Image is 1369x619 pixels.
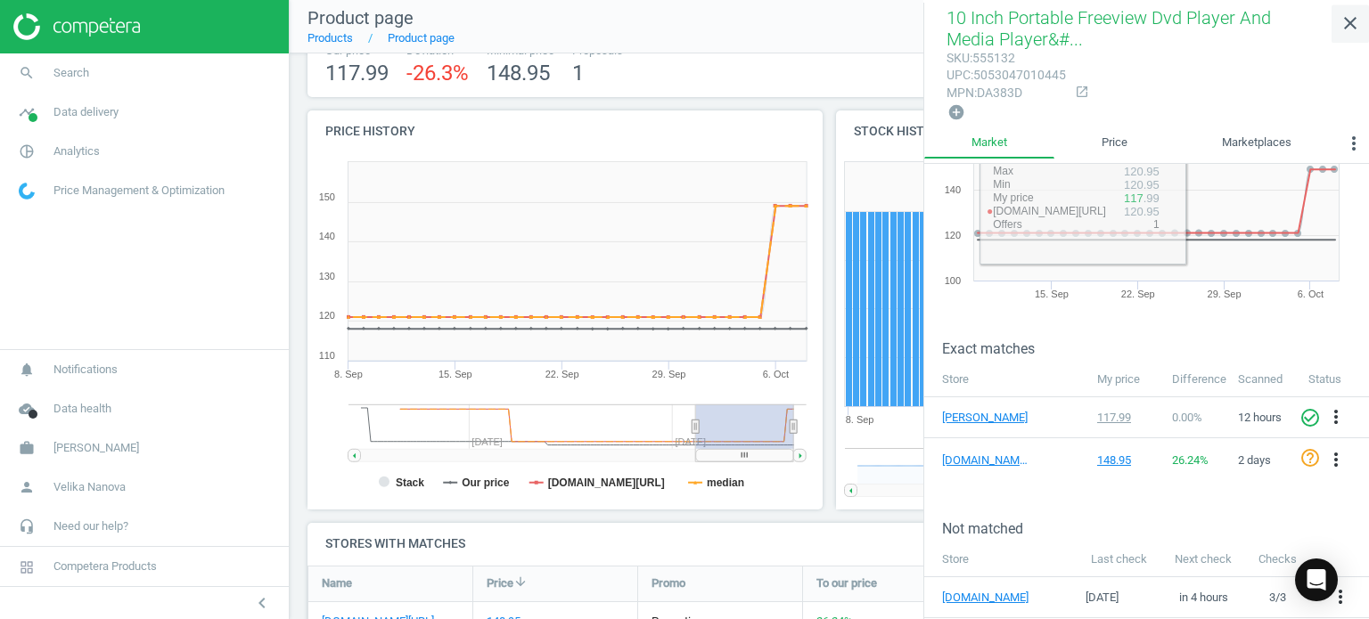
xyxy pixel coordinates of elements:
i: more_vert [1330,586,1351,607]
div: Open Intercom Messenger [1295,558,1338,601]
i: add_circle [947,103,965,121]
a: Product page [388,31,455,45]
i: more_vert [1343,133,1365,154]
a: [DOMAIN_NAME] [942,590,1049,606]
i: work [10,431,44,465]
span: sku [947,51,970,65]
div: : DA383D [947,85,1066,102]
text: 150 [319,191,335,202]
tspan: 29. Sep [652,369,686,379]
text: 130 [319,271,335,281]
tspan: 8. Sep [846,414,874,425]
th: Next check [1160,542,1245,576]
a: Products [307,31,353,45]
tspan: 22. Sep [545,369,579,379]
span: 2 days [1238,453,1271,467]
i: notifications [10,353,44,387]
span: Data delivery [53,104,119,120]
i: pie_chart_outlined [10,134,44,168]
span: Name [322,575,352,591]
tspan: 15. Sep [439,369,472,379]
span: To our price [816,575,877,591]
i: help_outline [1299,447,1321,468]
span: 26.24 % [1172,453,1209,467]
i: open_in_new [1075,85,1089,99]
span: 10 Inch Portable Freeview Dvd Player And Media Player&#... [947,7,1271,50]
span: 148.95 [487,61,550,86]
i: cloud_done [10,392,44,426]
button: more_vert [1325,406,1347,429]
i: chevron_left [251,592,273,614]
span: Analytics [53,143,100,159]
text: 100 [945,275,961,286]
span: Price [487,575,513,591]
th: Store [924,362,1088,396]
tspan: 8. Sep [334,369,363,379]
i: arrow_downward [513,574,528,589]
td: 3 / 3 [1246,576,1309,618]
th: Scanned [1229,362,1299,396]
a: Price [1054,128,1175,159]
i: check_circle_outline [1299,407,1321,428]
tspan: 22. Sep [1121,289,1155,299]
img: wGWNvw8QSZomAAAAABJRU5ErkJggg== [19,183,35,200]
th: Difference [1163,362,1229,396]
tspan: [DOMAIN_NAME][URL] [548,476,665,489]
a: Marketplaces [1175,128,1339,159]
span: 1 [572,61,584,86]
i: more_vert [1325,449,1347,470]
span: mpn [947,86,974,100]
i: search [10,56,44,90]
span: in 4 hours [1179,590,1228,604]
button: chevron_left [240,591,284,615]
span: Search [53,65,89,81]
a: open_in_new [1066,85,1089,101]
span: Promo [652,575,685,591]
span: Need our help? [53,518,128,534]
text: 110 [319,350,335,361]
tspan: 6. Oct [763,369,789,379]
i: timeline [10,95,44,129]
h4: Stores with matches [307,523,1351,565]
div: : 5053047010445 [947,67,1066,84]
tspan: 6. Oct [1298,289,1324,299]
span: [DATE] [1086,590,1119,604]
div: 117.99 [1097,410,1155,426]
i: close [1340,12,1361,34]
th: Store [924,542,1077,576]
h4: Price history [307,110,823,152]
text: 140 [945,184,961,195]
a: [PERSON_NAME] [942,410,1031,426]
span: Product page [307,7,414,29]
tspan: Stack [396,476,424,489]
span: [PERSON_NAME] [53,440,139,456]
h3: Exact matches [942,340,1369,357]
span: Notifications [53,362,118,378]
tspan: 29. Sep [1208,289,1242,299]
text: 140 [319,231,335,241]
button: add_circle [947,102,966,123]
button: more_vert [1325,449,1347,472]
span: Competera Products [53,558,157,574]
span: upc [947,68,971,82]
span: Velika Nanova [53,479,126,495]
tspan: median [707,476,744,489]
div: 148.95 [1097,452,1155,468]
i: person [10,470,44,504]
a: [DOMAIN_NAME][URL] [942,452,1031,468]
span: 0.00 % [1172,411,1202,424]
span: -26.3 % [406,61,469,86]
th: Checks [1246,542,1309,576]
tspan: 15. Sep [1035,289,1069,299]
img: ajHJNr6hYgQAAAAASUVORK5CYII= [13,13,140,40]
button: more_vert [1339,128,1369,164]
text: 120 [319,310,335,321]
h3: Not matched [942,520,1369,537]
span: 117.99 [325,61,389,86]
tspan: Our price [462,476,510,489]
button: more_vert [1330,586,1351,609]
i: more_vert [1325,406,1347,428]
a: Market [924,128,1054,159]
th: Status [1299,362,1369,396]
div: : 555132 [947,50,1066,67]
